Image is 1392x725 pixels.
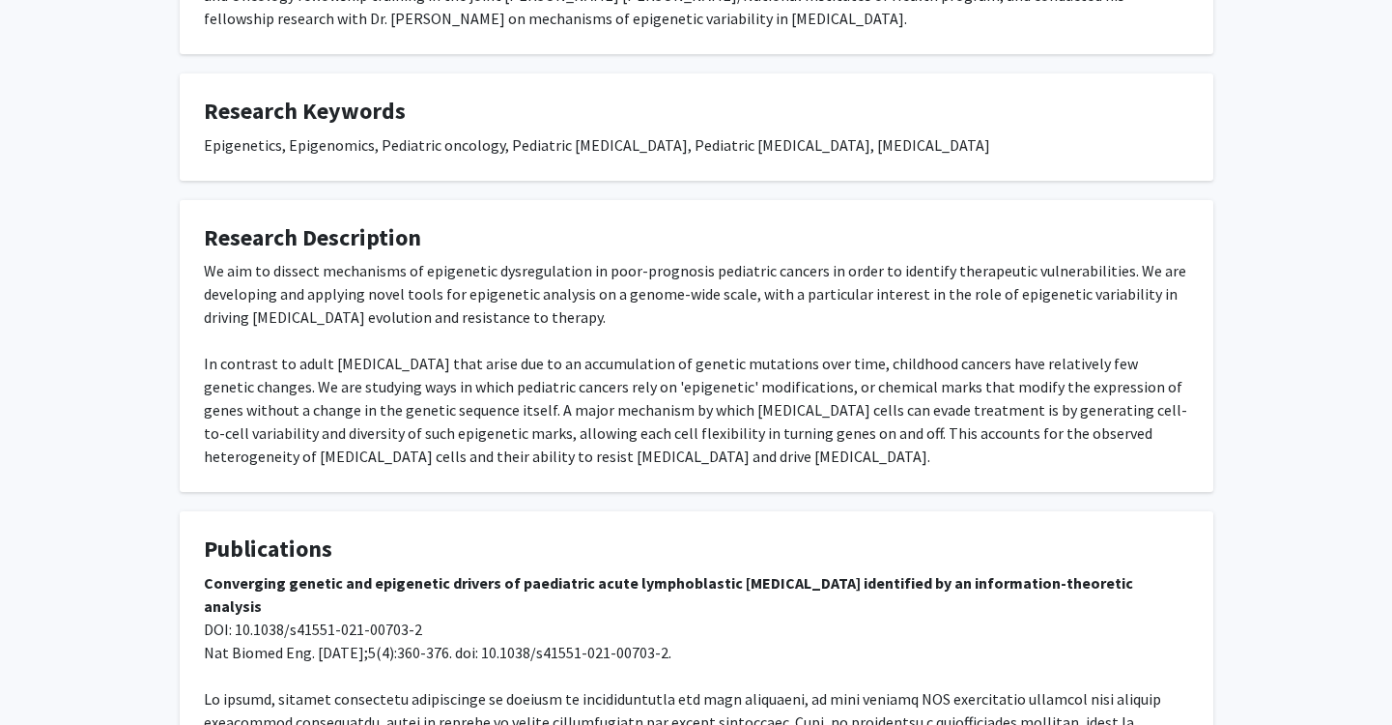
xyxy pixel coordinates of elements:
div: We aim to dissect mechanisms of epigenetic dysregulation in poor-prognosis pediatric cancers in o... [204,259,1189,468]
div: Epigenetics, Epigenomics, Pediatric oncology, Pediatric [MEDICAL_DATA], Pediatric [MEDICAL_DATA],... [204,133,1189,157]
iframe: Chat [14,638,82,710]
span: Nat Biomed Eng. [DATE];5(4):360-376. doi: 10.1038/s41551-021-00703-2. [204,643,671,662]
h4: Publications [204,536,1189,564]
span: DOI: 10.1038/s41551-021-00703-2 [204,620,422,639]
strong: Converging genetic and epigenetic drivers of paediatric acute lymphoblastic [MEDICAL_DATA] identi... [204,573,1133,616]
h4: Research Description [204,224,1189,252]
h4: Research Keywords [204,98,1189,126]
